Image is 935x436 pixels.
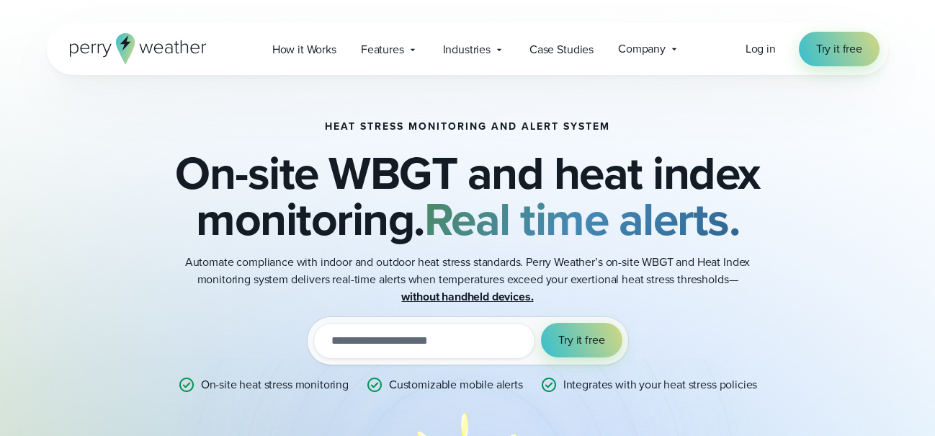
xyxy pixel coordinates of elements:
p: Customizable mobile alerts [389,376,523,393]
h1: Heat Stress Monitoring and Alert System [325,121,610,133]
a: Log in [746,40,776,58]
button: Try it free [541,323,622,357]
strong: without handheld devices. [401,288,533,305]
span: Case Studies [529,41,594,58]
span: Log in [746,40,776,57]
span: Company [618,40,666,58]
p: On-site heat stress monitoring [201,376,349,393]
strong: Real time alerts. [424,185,740,253]
a: Case Studies [517,35,606,64]
span: Industries [443,41,491,58]
a: Try it free [799,32,880,66]
a: How it Works [260,35,349,64]
span: Try it free [558,332,604,349]
p: Automate compliance with indoor and outdoor heat stress standards. Perry Weather’s on-site WBGT a... [179,254,756,306]
span: Try it free [816,40,862,58]
p: Integrates with your heat stress policies [563,376,757,393]
span: How it Works [272,41,336,58]
h2: On-site WBGT and heat index monitoring. [119,150,816,242]
span: Features [361,41,404,58]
